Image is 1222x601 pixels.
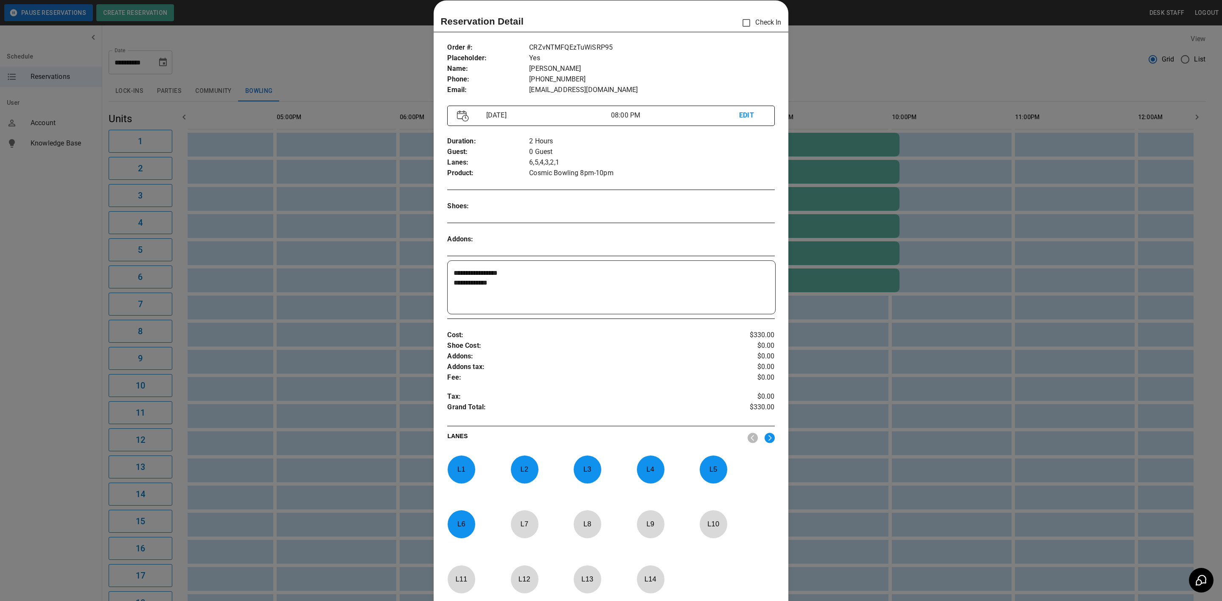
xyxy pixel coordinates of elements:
p: Addons : [447,234,529,245]
p: $0.00 [720,362,775,372]
p: [PERSON_NAME] [529,64,774,74]
p: Reservation Detail [440,14,524,28]
p: $330.00 [720,402,775,415]
p: Order # : [447,42,529,53]
p: $0.00 [720,341,775,351]
p: Grand Total : [447,402,720,415]
p: Shoe Cost : [447,341,720,351]
p: Phone : [447,74,529,85]
img: right.svg [765,433,775,443]
p: L 3 [573,459,601,479]
p: Duration : [447,136,529,147]
p: Placeholder : [447,53,529,64]
img: Vector [457,110,469,122]
p: $0.00 [720,351,775,362]
p: Lanes : [447,157,529,168]
p: Cost : [447,330,720,341]
p: Addons : [447,351,720,362]
p: LANES [447,432,740,444]
p: Shoes : [447,201,529,212]
p: L 7 [510,514,538,534]
p: 6,5,4,3,2,1 [529,157,774,168]
p: 2 Hours [529,136,774,147]
p: Check In [737,14,781,32]
p: [PHONE_NUMBER] [529,74,774,85]
p: L 9 [636,514,664,534]
p: Name : [447,64,529,74]
p: L 13 [573,569,601,589]
p: L 5 [699,459,727,479]
p: [EMAIL_ADDRESS][DOMAIN_NAME] [529,85,774,95]
p: L 10 [699,514,727,534]
p: CRZvNTMFQEzTuWiSRP95 [529,42,774,53]
p: Guest : [447,147,529,157]
p: 0 Guest [529,147,774,157]
p: EDIT [739,110,765,121]
p: Cosmic Bowling 8pm-10pm [529,168,774,179]
p: L 4 [636,459,664,479]
p: Yes [529,53,774,64]
p: L 14 [636,569,664,589]
img: nav_left.svg [748,433,758,443]
p: 08:00 PM [611,110,739,120]
p: Tax : [447,391,720,402]
p: $0.00 [720,372,775,383]
p: Addons tax : [447,362,720,372]
p: L 2 [510,459,538,479]
p: L 12 [510,569,538,589]
p: $0.00 [720,391,775,402]
p: L 11 [447,569,475,589]
p: Product : [447,168,529,179]
p: Email : [447,85,529,95]
p: L 6 [447,514,475,534]
p: [DATE] [483,110,611,120]
p: L 8 [573,514,601,534]
p: $330.00 [720,330,775,341]
p: Fee : [447,372,720,383]
p: L 1 [447,459,475,479]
